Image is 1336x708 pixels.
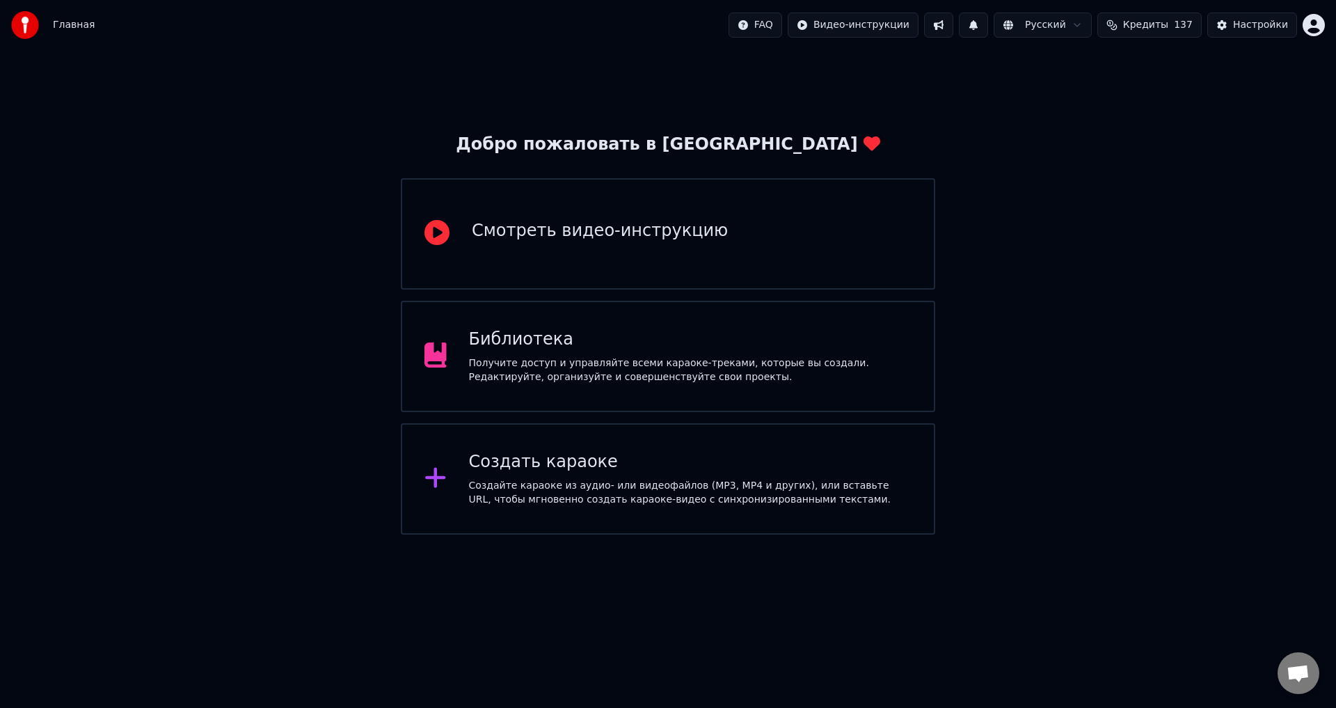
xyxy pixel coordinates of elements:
[1097,13,1202,38] button: Кредиты137
[11,11,39,39] img: youka
[53,18,95,32] span: Главная
[456,134,880,156] div: Добро пожаловать в [GEOGRAPHIC_DATA]
[469,479,912,507] div: Создайте караоке из аудио- или видеофайлов (MP3, MP4 и других), или вставьте URL, чтобы мгновенно...
[1123,18,1168,32] span: Кредиты
[1233,18,1288,32] div: Настройки
[788,13,918,38] button: Видео-инструкции
[469,451,912,473] div: Создать караоке
[1207,13,1297,38] button: Настройки
[53,18,95,32] nav: breadcrumb
[469,356,912,384] div: Получите доступ и управляйте всеми караоке-треками, которые вы создали. Редактируйте, организуйте...
[1278,652,1319,694] div: Открытый чат
[469,329,912,351] div: Библиотека
[729,13,782,38] button: FAQ
[1174,18,1193,32] span: 137
[472,220,728,242] div: Смотреть видео-инструкцию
